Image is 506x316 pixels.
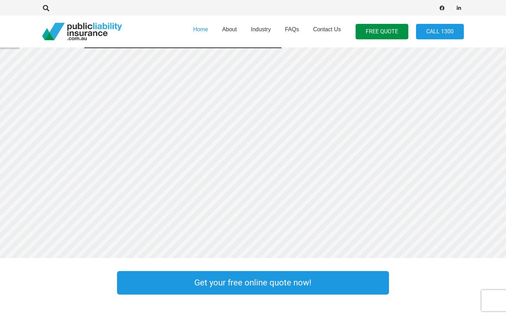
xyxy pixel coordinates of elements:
span: Home [193,26,208,32]
a: Search [39,5,53,11]
a: Get your free online quote now! [117,271,389,295]
span: Contact Us [313,26,341,32]
a: FAQs [278,14,306,50]
a: pli_logotransparent [42,23,122,40]
a: Contact Us [306,14,348,50]
span: About [222,26,237,32]
a: Facebook [437,3,447,13]
span: FAQs [285,26,299,32]
a: Industry [244,14,278,50]
a: LinkedIn [454,3,464,13]
a: Home [186,14,215,50]
a: FREE QUOTE [356,24,408,40]
a: Link [28,269,103,296]
a: Call 1300 [416,24,464,40]
span: Industry [251,26,271,32]
a: About [215,14,244,50]
a: Link [403,269,478,296]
